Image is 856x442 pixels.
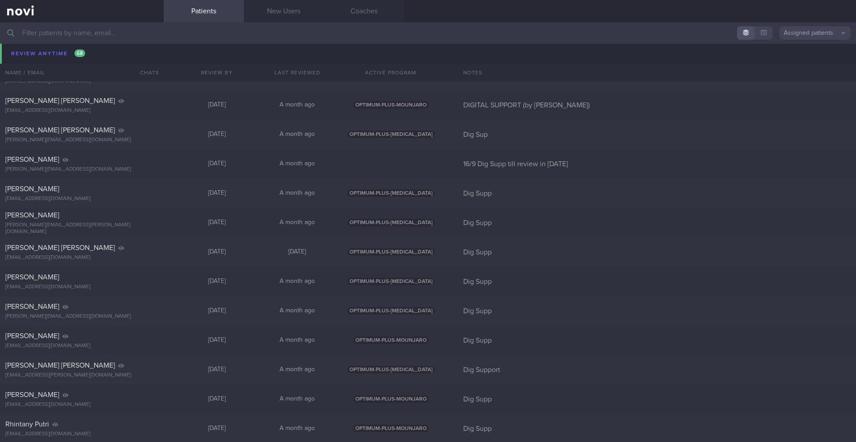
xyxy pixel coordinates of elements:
span: OPTIMUM-PLUS-[MEDICAL_DATA] [347,131,435,138]
div: Dig Supp [458,307,856,315]
span: [PERSON_NAME] [5,185,59,192]
div: [EMAIL_ADDRESS][DOMAIN_NAME] [5,431,158,438]
div: [DATE] [177,72,257,80]
span: Rhintany Putri [5,421,49,428]
div: [PERSON_NAME][EMAIL_ADDRESS][PERSON_NAME][DOMAIN_NAME] [5,222,158,235]
span: [PERSON_NAME] [5,68,59,75]
div: DIGITAL SUPPORT (by [PERSON_NAME]) [458,101,856,110]
div: A month ago [257,336,337,344]
span: [PERSON_NAME] [5,391,59,398]
div: [PERSON_NAME][EMAIL_ADDRESS][DOMAIN_NAME] [5,313,158,320]
div: [EMAIL_ADDRESS][DOMAIN_NAME] [5,284,158,291]
div: [DATE] [177,336,257,344]
div: [DATE] [257,248,337,256]
span: OPTIMUM-PLUS-[MEDICAL_DATA] [347,219,435,226]
div: Dig Supp [458,277,856,286]
div: [DATE] [177,160,257,168]
div: Dig Supp [458,424,856,433]
span: [PERSON_NAME] [PERSON_NAME] [5,97,115,104]
div: Dig Support [458,365,856,374]
div: A month ago [257,307,337,315]
div: [EMAIL_ADDRESS][DOMAIN_NAME] [5,107,158,114]
div: [DATE] [177,425,257,433]
div: [EMAIL_ADDRESS][PERSON_NAME][DOMAIN_NAME] [5,372,158,379]
div: A month ago [257,72,337,80]
div: A month ago [257,219,337,227]
div: A month ago [257,131,337,139]
span: OPTIMUM-PLUS-[MEDICAL_DATA] [347,72,435,79]
div: [EMAIL_ADDRESS][DOMAIN_NAME] [5,254,158,261]
div: A month ago [257,425,337,433]
div: [DATE] [177,248,257,256]
div: Digital Support [458,71,856,80]
span: OPTIMUM-PLUS-MOUNJARO [353,101,429,109]
div: A month ago [257,42,337,50]
span: OPTIMUM-PLUS-[MEDICAL_DATA] [347,248,435,256]
div: Dig Supp [458,189,856,198]
span: OPTIMUM-PLUS-MOUNJARO [353,395,429,403]
span: [PERSON_NAME] [5,156,59,163]
div: A month ago [257,366,337,374]
div: A month ago [257,278,337,286]
div: [EMAIL_ADDRESS][DOMAIN_NAME] [5,49,158,55]
div: [DATE] [177,219,257,227]
div: [EMAIL_ADDRESS][DOMAIN_NAME] [5,78,158,85]
span: [PERSON_NAME] [PERSON_NAME] [5,362,115,369]
span: [PERSON_NAME] [PERSON_NAME] [5,244,115,251]
span: OPTIMUM-PLUS-MOUNJARO [353,336,429,344]
div: Dig Supp [458,248,856,257]
div: 16/9 Dig Supp till review in [DATE] [458,160,856,168]
span: [PERSON_NAME] [5,274,59,281]
div: A month ago [257,160,337,168]
div: [DATE] [177,42,257,50]
div: [DATE] [177,101,257,109]
span: [PERSON_NAME] [5,212,59,219]
span: OPTIMUM-PLUS-[MEDICAL_DATA] [347,307,435,315]
div: Dig Supp [458,218,856,227]
div: [EMAIL_ADDRESS][DOMAIN_NAME] [5,401,158,408]
div: [PERSON_NAME][EMAIL_ADDRESS][DOMAIN_NAME] [5,137,158,143]
div: [DATE] [177,395,257,403]
div: Dig Supp [458,336,856,345]
div: [EMAIL_ADDRESS][DOMAIN_NAME] [5,343,158,349]
div: [PERSON_NAME][EMAIL_ADDRESS][DOMAIN_NAME] [5,166,158,173]
span: OPTIMUM-PLUS-[MEDICAL_DATA] [347,42,435,50]
div: Dig Supp [458,395,856,404]
span: [PERSON_NAME] [PERSON_NAME] [5,127,115,134]
div: [DATE] [177,366,257,374]
span: [PERSON_NAME] [5,303,59,310]
div: A month ago [257,395,337,403]
span: OPTIMUM-PLUS-[MEDICAL_DATA] [347,278,435,285]
div: Dig Sup [458,130,856,139]
div: A month ago [257,101,337,109]
div: [DATE] [177,131,257,139]
div: [DATE] [177,307,257,315]
span: OPTIMUM-PLUS-MOUNJARO [353,425,429,432]
span: OPTIMUM-PLUS-[MEDICAL_DATA] [347,366,435,373]
span: [PERSON_NAME] [5,332,59,340]
div: [DATE] [177,278,257,286]
span: OPTIMUM-PLUS-[MEDICAL_DATA] [347,189,435,197]
button: Assigned patients [779,26,851,40]
div: A month ago [257,189,337,197]
div: Dig Supp [458,42,856,51]
div: [DATE] [177,189,257,197]
div: [EMAIL_ADDRESS][DOMAIN_NAME] [5,196,158,202]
